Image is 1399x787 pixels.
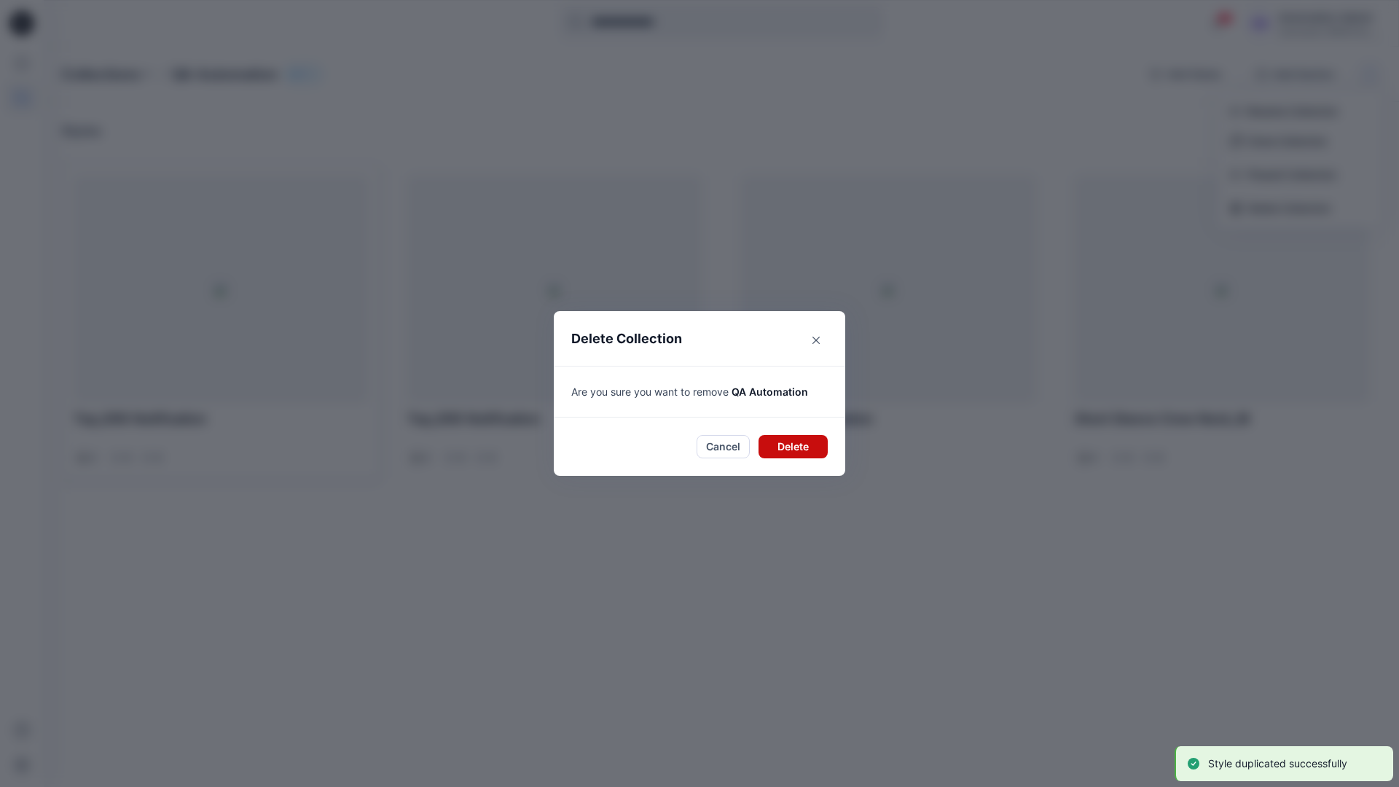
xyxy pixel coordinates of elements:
button: Cancel [697,435,750,458]
div: Notifications-bottom-right [1169,740,1399,787]
header: Delete Collection [554,311,845,366]
button: Delete [759,435,828,458]
p: Style duplicated successfully [1208,755,1347,772]
p: Are you sure you want to remove [571,384,828,399]
span: QA Automation [732,385,808,398]
button: Close [804,329,828,352]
